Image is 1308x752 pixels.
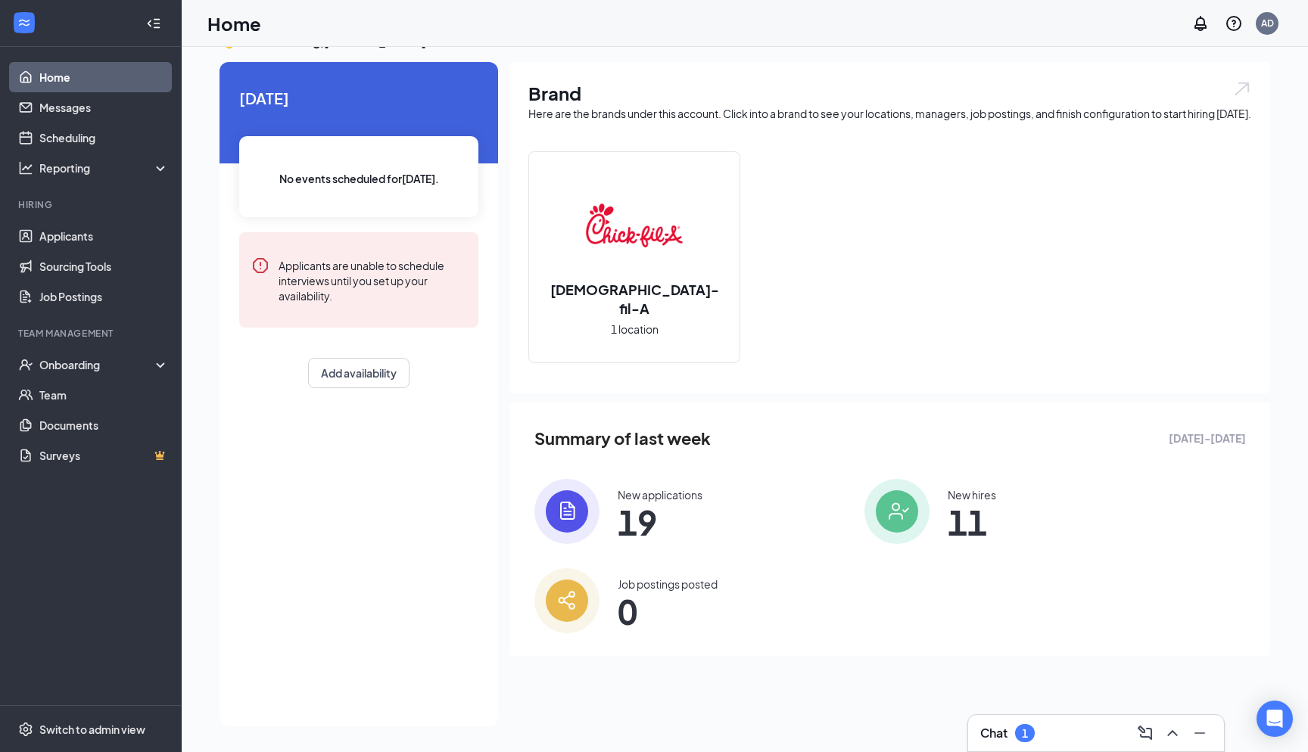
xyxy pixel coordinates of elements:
div: Switch to admin view [39,722,145,737]
a: Job Postings [39,281,169,312]
a: SurveysCrown [39,440,169,471]
svg: Analysis [18,160,33,176]
div: Applicants are unable to schedule interviews until you set up your availability. [279,256,466,303]
a: Home [39,62,169,92]
div: Reporting [39,160,170,176]
a: Messages [39,92,169,123]
div: Onboarding [39,357,156,372]
span: No events scheduled for [DATE] . [279,170,439,187]
span: 19 [618,508,702,536]
div: Here are the brands under this account. Click into a brand to see your locations, managers, job p... [528,106,1252,121]
svg: Settings [18,722,33,737]
img: icon [534,479,599,544]
h3: Chat [980,725,1007,741]
div: New hires [948,487,996,502]
span: Summary of last week [534,425,711,452]
a: Scheduling [39,123,169,153]
span: [DATE] - [DATE] [1169,430,1246,446]
h2: [DEMOGRAPHIC_DATA]-fil-A [529,280,740,318]
a: Sourcing Tools [39,251,169,281]
div: Job postings posted [618,576,718,592]
svg: Notifications [1191,14,1210,33]
div: 1 [1022,727,1028,740]
img: open.6027fd2a22e1237b5b06.svg [1232,80,1252,98]
span: 1 location [611,321,659,337]
svg: Collapse [146,16,161,31]
div: Open Intercom Messenger [1257,701,1293,737]
h1: Home [207,11,261,36]
svg: WorkstreamLogo [17,15,32,30]
img: icon [864,479,930,544]
button: Minimize [1188,721,1212,745]
a: Applicants [39,221,169,251]
button: ComposeMessage [1133,721,1157,745]
svg: Error [251,256,269,275]
svg: Minimize [1191,724,1209,742]
div: Hiring [18,198,166,211]
span: [DATE] [239,86,478,110]
svg: ChevronUp [1163,724,1182,742]
img: Chick-fil-A [586,177,683,274]
div: Team Management [18,327,166,340]
span: 11 [948,508,996,536]
div: New applications [618,487,702,502]
button: Add availability [308,358,410,388]
img: icon [534,568,599,633]
a: Team [39,380,169,410]
a: Documents [39,410,169,440]
svg: ComposeMessage [1136,724,1154,742]
svg: QuestionInfo [1225,14,1243,33]
svg: UserCheck [18,357,33,372]
div: AD [1261,17,1274,30]
h1: Brand [528,80,1252,106]
button: ChevronUp [1160,721,1185,745]
span: 0 [618,598,718,625]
